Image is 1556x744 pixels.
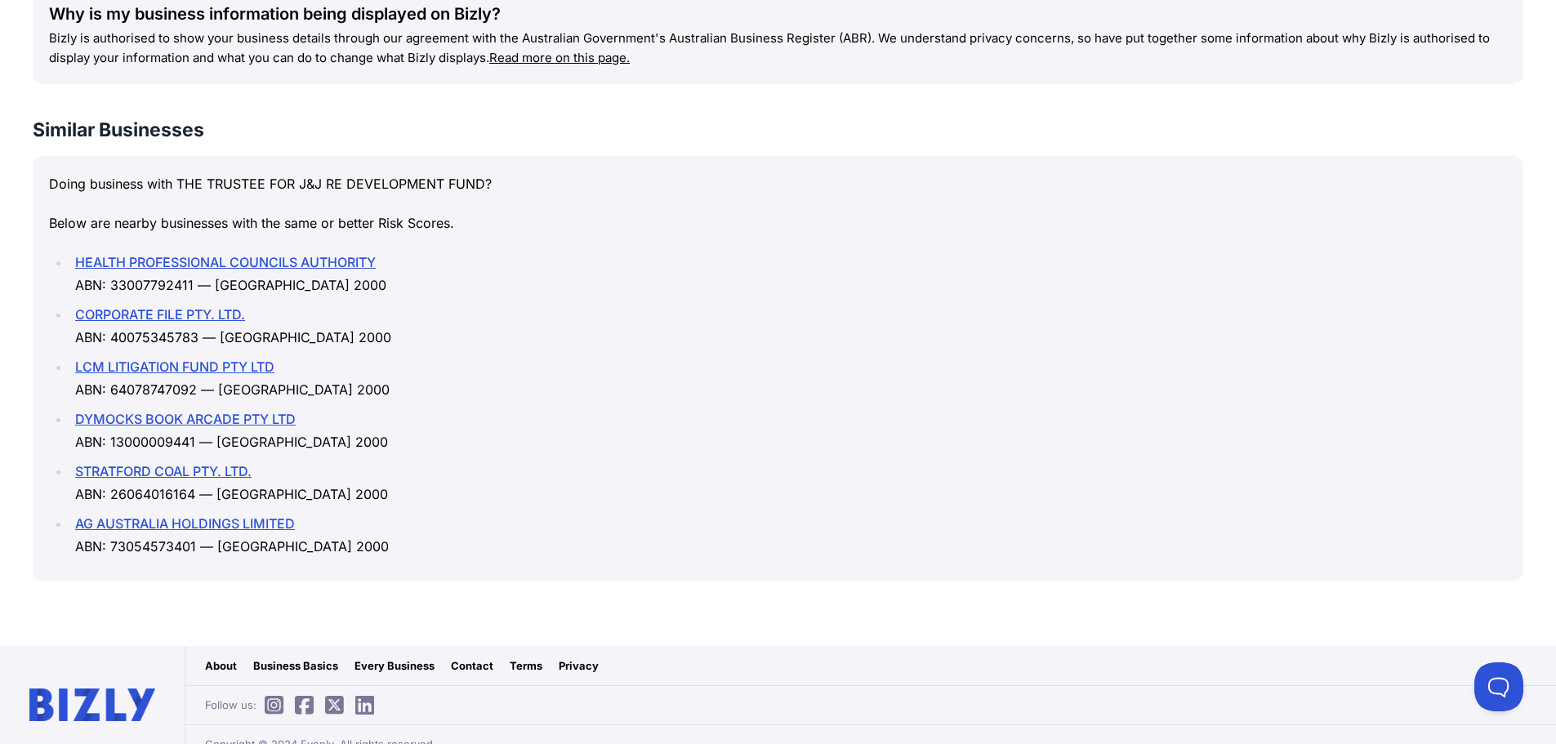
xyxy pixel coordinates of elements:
[559,657,599,674] a: Privacy
[253,657,338,674] a: Business Basics
[1474,662,1523,711] iframe: Toggle Customer Support
[75,463,252,479] a: STRATFORD COAL PTY. LTD.
[205,657,237,674] a: About
[75,359,274,375] a: LCM LITIGATION FUND PTY LTD
[70,512,1507,558] li: ABN: 73054573401 — [GEOGRAPHIC_DATA] 2000
[70,460,1507,506] li: ABN: 26064016164 — [GEOGRAPHIC_DATA] 2000
[510,657,542,674] a: Terms
[49,2,1507,25] div: Why is my business information being displayed on Bizly?
[33,117,1523,143] h3: Similar Businesses
[70,408,1507,453] li: ABN: 13000009441 — [GEOGRAPHIC_DATA] 2000
[70,303,1507,349] li: ABN: 40075345783 — [GEOGRAPHIC_DATA] 2000
[75,306,245,323] a: CORPORATE FILE PTY. LTD.
[49,29,1507,68] p: Bizly is authorised to show your business details through our agreement with the Australian Gover...
[489,50,630,65] a: Read more on this page.
[205,697,382,713] span: Follow us:
[75,411,296,427] a: DYMOCKS BOOK ARCADE PTY LTD
[49,172,1507,195] p: Doing business with THE TRUSTEE FOR J&J RE DEVELOPMENT FUND?
[451,657,493,674] a: Contact
[75,254,376,270] a: HEALTH PROFESSIONAL COUNCILS AUTHORITY
[70,355,1507,401] li: ABN: 64078747092 — [GEOGRAPHIC_DATA] 2000
[70,251,1507,296] li: ABN: 33007792411 — [GEOGRAPHIC_DATA] 2000
[354,657,435,674] a: Every Business
[75,515,295,532] a: AG AUSTRALIA HOLDINGS LIMITED
[49,212,1507,234] p: Below are nearby businesses with the same or better Risk Scores.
